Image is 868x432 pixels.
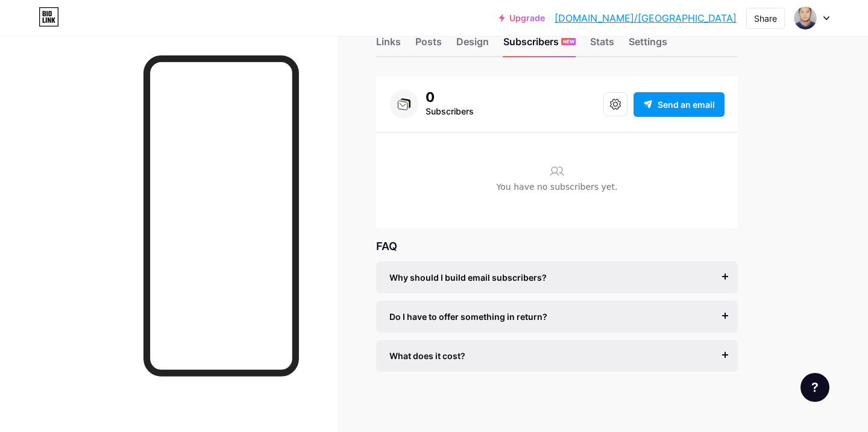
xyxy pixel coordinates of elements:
div: Links [376,34,401,56]
a: [DOMAIN_NAME]/[GEOGRAPHIC_DATA] [555,11,737,25]
div: You have no subscribers yet. [389,181,725,199]
div: FAQ [376,238,738,254]
span: NEW [563,38,574,45]
span: Send an email [658,98,715,111]
span: Do I have to offer something in return? [389,310,547,323]
div: Subscribers [503,34,576,56]
div: Posts [415,34,442,56]
div: 0 [426,90,474,104]
div: Settings [629,34,667,56]
div: Subscribers [426,104,474,119]
a: Upgrade [499,13,545,23]
div: Design [456,34,489,56]
span: What does it cost? [389,349,465,362]
img: tikadai [794,7,817,30]
div: Share [754,12,777,25]
span: Why should I build email subscribers? [389,271,547,284]
div: Stats [590,34,614,56]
